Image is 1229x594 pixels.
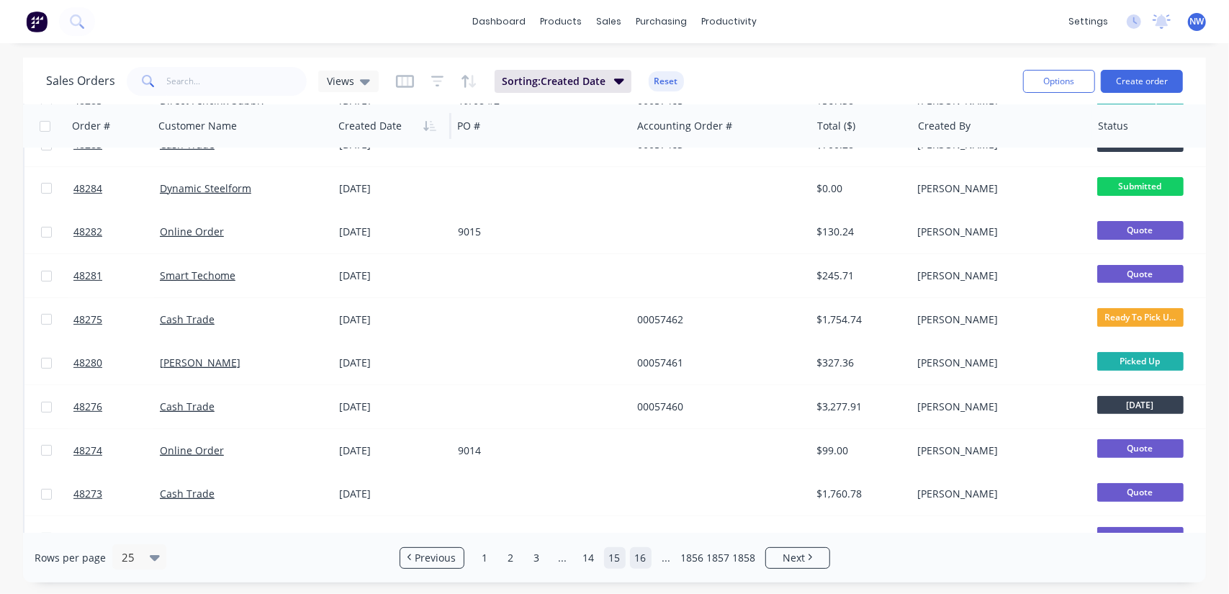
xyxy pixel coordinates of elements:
[457,119,480,133] div: PO #
[817,181,901,196] div: $0.00
[339,356,446,370] div: [DATE]
[160,312,215,326] a: Cash Trade
[73,312,102,327] span: 48275
[1097,396,1184,414] span: [DATE]
[918,119,971,133] div: Created By
[682,547,703,569] a: Page 1856
[817,356,901,370] div: $327.36
[766,551,829,565] a: Next page
[589,11,629,32] div: sales
[917,269,1077,283] div: [PERSON_NAME]
[394,547,836,569] ul: Pagination
[637,400,797,414] div: 00057460
[694,11,764,32] div: productivity
[1097,265,1184,283] span: Quote
[339,531,446,545] div: [DATE]
[35,551,106,565] span: Rows per page
[73,341,160,384] a: 48280
[158,119,237,133] div: Customer Name
[917,356,1077,370] div: [PERSON_NAME]
[339,400,446,414] div: [DATE]
[339,269,446,283] div: [DATE]
[167,67,307,96] input: Search...
[26,11,48,32] img: Factory
[73,531,102,545] span: 48269
[458,225,618,239] div: 9015
[783,551,805,565] span: Next
[73,210,160,253] a: 48282
[160,487,215,500] a: Cash Trade
[917,444,1077,458] div: [PERSON_NAME]
[160,400,215,413] a: Cash Trade
[73,298,160,341] a: 48275
[160,531,215,544] a: Cash Trade
[73,181,102,196] span: 48284
[73,225,102,239] span: 48282
[817,225,901,239] div: $130.24
[1061,11,1115,32] div: settings
[1023,70,1095,93] button: Options
[1097,177,1184,195] span: Submitted
[46,74,115,88] h1: Sales Orders
[629,11,694,32] div: purchasing
[533,11,589,32] div: products
[160,181,251,195] a: Dynamic Steelform
[1097,308,1184,326] span: Ready To Pick U...
[637,119,732,133] div: Accounting Order #
[339,487,446,501] div: [DATE]
[917,181,1077,196] div: [PERSON_NAME]
[917,312,1077,327] div: [PERSON_NAME]
[400,551,464,565] a: Previous page
[817,269,901,283] div: $245.71
[1190,15,1205,28] span: NW
[708,547,729,569] a: Page 1857
[1097,221,1184,239] span: Quote
[630,547,652,569] a: Page 16
[1101,70,1183,93] button: Create order
[415,551,456,565] span: Previous
[73,516,160,559] a: 48269
[73,444,102,458] span: 48274
[817,531,901,545] div: $4,472.01
[917,531,1077,545] div: [PERSON_NAME]
[474,547,496,569] a: Page 1
[552,547,574,569] a: Jump backward
[160,444,224,457] a: Online Order
[73,385,160,428] a: 48276
[465,11,533,32] a: dashboard
[458,444,618,458] div: 9014
[817,487,901,501] div: $1,760.78
[1097,483,1184,501] span: Quote
[578,547,600,569] a: Page 14
[339,225,446,239] div: [DATE]
[73,269,102,283] span: 48281
[160,356,240,369] a: [PERSON_NAME]
[817,400,901,414] div: $3,277.91
[734,547,755,569] a: Page 1858
[656,547,677,569] a: Jump forward
[637,356,797,370] div: 00057461
[72,119,110,133] div: Order #
[339,181,446,196] div: [DATE]
[160,269,235,282] a: Smart Techome
[1097,439,1184,457] span: Quote
[649,71,684,91] button: Reset
[917,400,1077,414] div: [PERSON_NAME]
[817,119,855,133] div: Total ($)
[73,167,160,210] a: 48284
[1097,527,1184,545] span: Quote
[1098,119,1128,133] div: Status
[73,487,102,501] span: 48273
[73,254,160,297] a: 48281
[637,312,797,327] div: 00057462
[327,73,354,89] span: Views
[73,356,102,370] span: 48280
[339,444,446,458] div: [DATE]
[73,400,102,414] span: 48276
[817,312,901,327] div: $1,754.74
[73,472,160,516] a: 48273
[1097,352,1184,370] span: Picked Up
[339,312,446,327] div: [DATE]
[502,74,606,89] span: Sorting: Created Date
[526,547,548,569] a: Page 3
